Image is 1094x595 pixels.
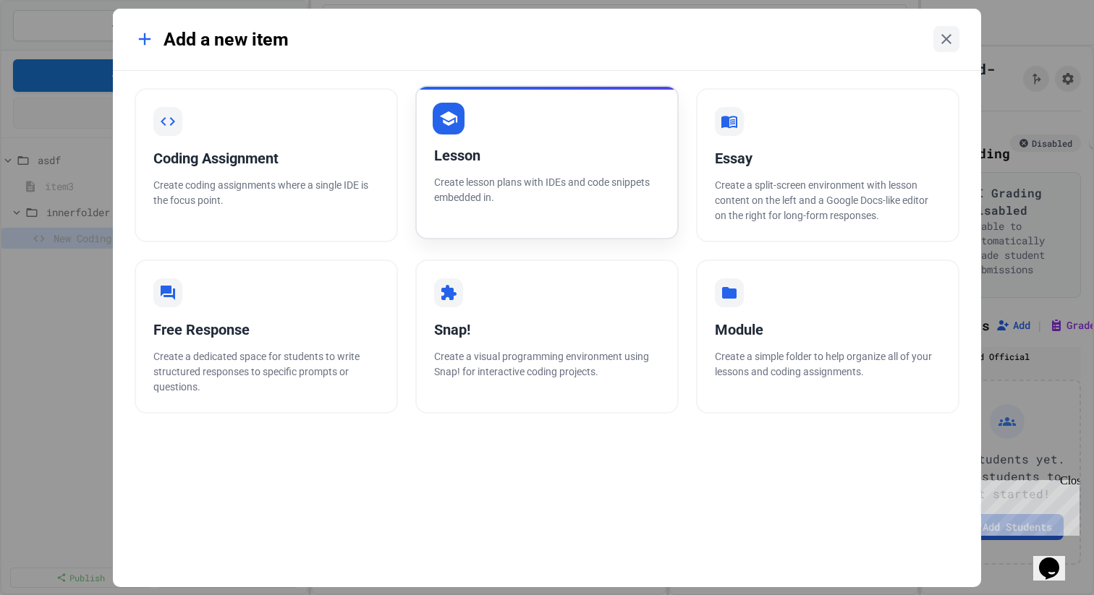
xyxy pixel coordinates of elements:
iframe: chat widget [974,474,1080,536]
div: Free Response [153,319,379,341]
div: Add a new item [135,26,289,53]
p: Create a dedicated space for students to write structured responses to specific prompts or questi... [153,349,379,395]
div: Coding Assignment [153,147,379,169]
div: Chat with us now!Close [6,6,100,92]
p: Create coding assignments where a single IDE is the focus point. [153,178,379,208]
iframe: chat widget [1033,537,1080,581]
